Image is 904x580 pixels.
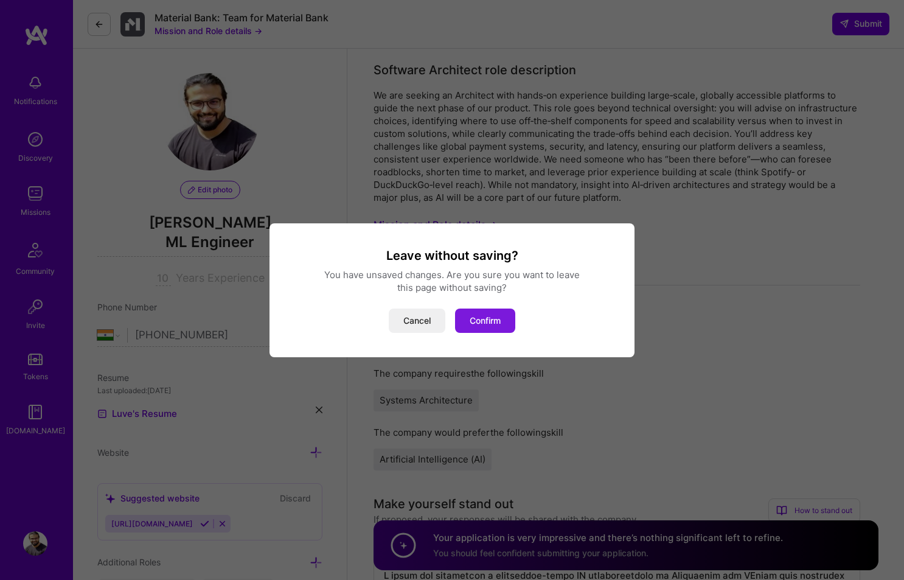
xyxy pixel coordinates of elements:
div: this page without saving? [284,281,620,294]
button: Cancel [389,309,445,333]
button: Confirm [455,309,515,333]
h3: Leave without saving? [284,248,620,264]
div: modal [269,223,635,357]
div: You have unsaved changes. Are you sure you want to leave [284,268,620,281]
